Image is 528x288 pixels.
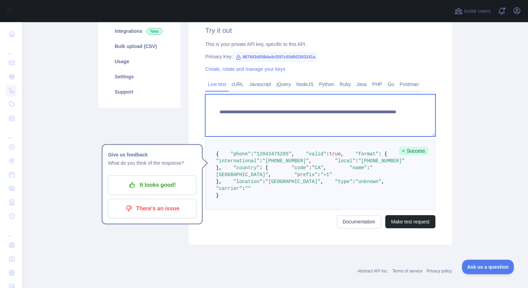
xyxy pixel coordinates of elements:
span: : [355,158,358,164]
span: "local" [335,158,355,164]
a: Terms of service [392,269,422,273]
a: Privacy policy [427,269,452,273]
h1: Give us feedback [108,151,196,159]
p: It looks good! [113,179,191,191]
span: "country" [233,165,260,171]
span: : [309,165,312,171]
button: It looks good! [108,175,196,195]
span: }, [216,165,222,171]
span: Success [399,147,428,155]
button: There's an issue [108,199,196,218]
span: } [216,193,219,198]
span: : [352,179,355,184]
a: Ruby [337,79,354,90]
span: }, [216,179,222,184]
span: : [318,172,320,177]
span: "location" [233,179,262,184]
a: PHP [369,79,385,90]
span: , [268,172,271,177]
span: "prefix" [294,172,318,177]
a: Go [385,79,397,90]
span: , [323,165,326,171]
span: : { [260,165,268,171]
span: "type" [335,179,352,184]
span: 867843d558da4cf297c03d5f2303241a [233,52,318,62]
span: : [326,151,329,157]
a: Python [316,79,337,90]
p: What do you think of the response? [108,159,196,167]
span: , [291,151,294,157]
h2: Try it out [205,26,435,35]
a: Usage [106,54,172,69]
a: Integrations New [106,23,172,39]
iframe: Toggle Customer Support [462,260,514,274]
span: : [367,165,370,171]
span: "[GEOGRAPHIC_DATA]" [265,179,321,184]
a: NodeJS [293,79,316,90]
a: jQuery [274,79,293,90]
button: Invite users [453,6,492,17]
span: "code" [291,165,309,171]
a: Live test [205,79,229,90]
a: Documentation [337,215,381,228]
span: "format" [355,151,378,157]
span: : [242,186,245,191]
span: New [147,28,162,35]
span: "name" [350,165,367,171]
a: Settings [106,69,172,84]
div: This is your private API key, specific to this API. [205,41,435,48]
span: "+1" [320,172,332,177]
span: "unknown" [355,179,381,184]
div: ... [6,126,17,140]
span: "" [245,186,251,191]
span: : [262,179,265,184]
button: Make test request [385,215,435,228]
span: "[PHONE_NUMBER]" [358,158,405,164]
a: Create, rotate and manage your keys [205,66,285,72]
span: : [251,151,254,157]
span: Invite users [464,7,491,15]
span: , [341,151,343,157]
span: "international" [216,158,260,164]
div: ... [6,224,17,238]
div: Primary Key: [205,53,435,60]
a: cURL [229,79,246,90]
span: "[GEOGRAPHIC_DATA]" [216,165,373,177]
span: "[PHONE_NUMBER]" [262,158,309,164]
a: Postman [397,79,422,90]
span: true [329,151,341,157]
span: , [320,179,323,184]
a: Abstract API Inc. [358,269,388,273]
span: "carrier" [216,186,242,191]
span: : { [379,151,387,157]
span: { [216,151,219,157]
a: Bulk upload (CSV) [106,39,172,54]
a: Java [354,79,370,90]
a: Javascript [246,79,274,90]
span: "valid" [306,151,326,157]
span: "12043475285" [254,151,291,157]
span: "phone" [230,151,251,157]
span: , [309,158,312,164]
span: "CA" [312,165,323,171]
a: Support [106,84,172,99]
span: : [260,158,262,164]
div: ... [6,41,17,55]
span: , [381,179,384,184]
p: There's an issue [113,203,191,214]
